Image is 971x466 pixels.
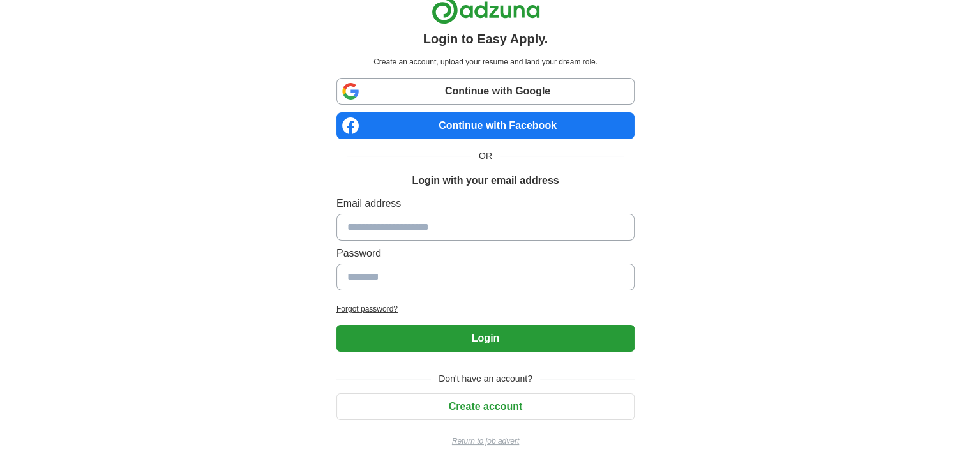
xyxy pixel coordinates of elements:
h1: Login with your email address [412,173,559,188]
label: Password [336,246,635,261]
p: Create an account, upload your resume and land your dream role. [339,56,632,68]
span: Don't have an account? [431,372,540,386]
button: Login [336,325,635,352]
span: OR [471,149,500,163]
h1: Login to Easy Apply. [423,29,548,49]
a: Continue with Google [336,78,635,105]
a: Forgot password? [336,303,635,315]
a: Continue with Facebook [336,112,635,139]
a: Create account [336,401,635,412]
label: Email address [336,196,635,211]
a: Return to job advert [336,435,635,447]
button: Create account [336,393,635,420]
